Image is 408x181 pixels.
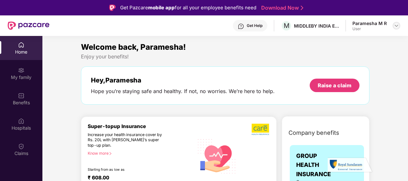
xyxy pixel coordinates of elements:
[284,22,289,30] span: M
[394,23,399,28] img: svg+xml;base64,PHN2ZyBpZD0iRHJvcGRvd24tMzJ4MzIiIHhtbG5zPSJodHRwOi8vd3d3LnczLm9yZy8yMDAwL3N2ZyIgd2...
[88,123,194,129] div: Super-topup Insurance
[296,151,331,179] span: GROUP HEALTH INSURANCE
[81,42,186,52] span: Welcome back, Paramesha!
[194,133,240,179] img: svg+xml;base64,PHN2ZyB4bWxucz0iaHR0cDovL3d3dy53My5vcmcvMjAwMC9zdmciIHhtbG5zOnhsaW5rPSJodHRwOi8vd3...
[18,143,24,150] img: svg+xml;base64,PHN2ZyBpZD0iQ2xhaW0iIHhtbG5zPSJodHRwOi8vd3d3LnczLm9yZy8yMDAwL3N2ZyIgd2lkdGg9IjIwIi...
[109,4,116,11] img: Logo
[301,4,303,11] img: Stroke
[18,42,24,48] img: svg+xml;base64,PHN2ZyBpZD0iSG9tZSIgeG1sbnM9Imh0dHA6Ly93d3cudzMub3JnLzIwMDAvc3ZnIiB3aWR0aD0iMjAiIG...
[352,26,387,31] div: User
[18,118,24,124] img: svg+xml;base64,PHN2ZyBpZD0iSG9zcGl0YWxzIiB4bWxucz0iaHR0cDovL3d3dy53My5vcmcvMjAwMC9zdmciIHdpZHRoPS...
[288,128,339,137] span: Company benefits
[247,23,262,28] div: Get Help
[261,4,301,11] a: Download Now
[81,53,369,60] div: Enjoy your benefits!
[294,23,339,29] div: MIDDLEBY INDIA ENGINEERING PRIVATE LIMITED
[88,132,166,148] div: Increase your health insurance cover by Rs. 20L with [PERSON_NAME]’s super top-up plan.
[148,4,175,11] strong: mobile app
[252,123,270,135] img: b5dec4f62d2307b9de63beb79f102df3.png
[91,76,275,84] div: Hey, Paramesha
[18,92,24,99] img: svg+xml;base64,PHN2ZyBpZD0iQmVuZWZpdHMiIHhtbG5zPSJodHRwOi8vd3d3LnczLm9yZy8yMDAwL3N2ZyIgd2lkdGg9Ij...
[318,82,351,89] div: Raise a claim
[91,88,275,95] div: Hope you’re staying safe and healthy. If not, no worries. We’re here to help.
[88,151,190,155] div: Know more
[18,67,24,73] img: svg+xml;base64,PHN2ZyB3aWR0aD0iMjAiIGhlaWdodD0iMjAiIHZpZXdCb3g9IjAgMCAyMCAyMCIgZmlsbD0ibm9uZSIgeG...
[238,23,244,30] img: svg+xml;base64,PHN2ZyBpZD0iSGVscC0zMngzMiIgeG1sbnM9Imh0dHA6Ly93d3cudzMub3JnLzIwMDAvc3ZnIiB3aWR0aD...
[109,152,112,155] span: right
[352,20,387,26] div: Paramesha M R
[88,168,167,172] div: Starting from as low as
[120,4,256,12] div: Get Pazcare for all your employee benefits need
[8,22,49,30] img: New Pazcare Logo
[328,157,373,173] img: insurerLogo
